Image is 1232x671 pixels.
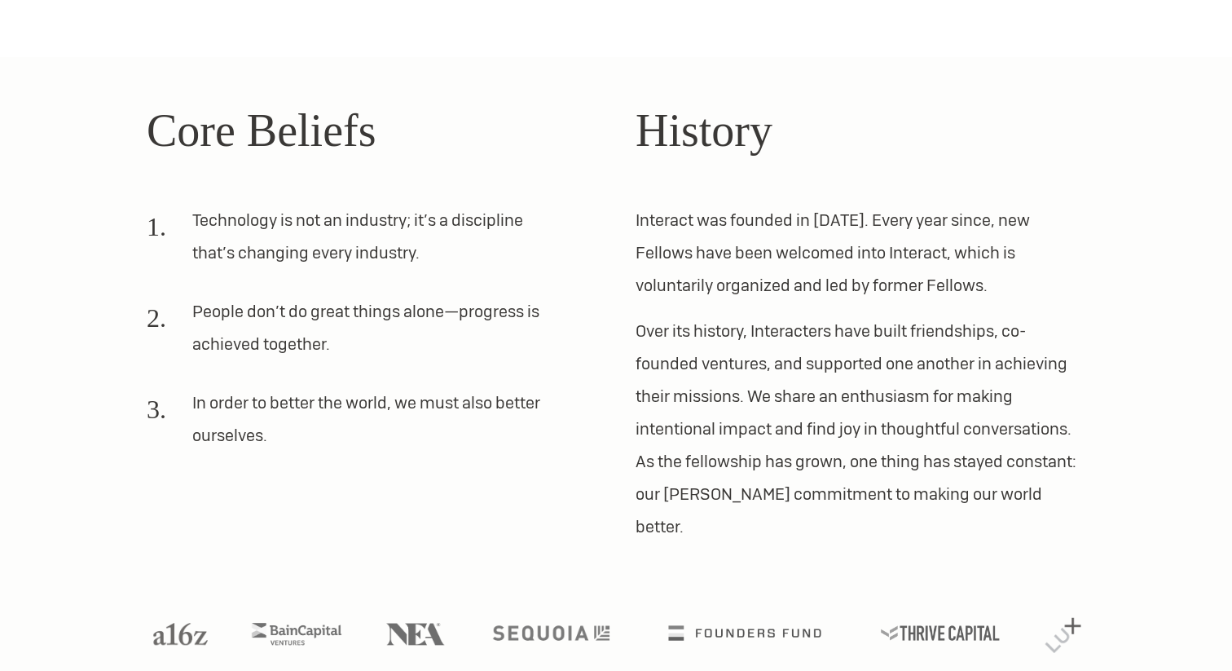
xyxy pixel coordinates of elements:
[252,623,341,645] img: Bain Capital Ventures logo
[636,204,1085,302] p: Interact was founded in [DATE]. Every year since, new Fellows have been welcomed into Interact, w...
[386,623,445,645] img: NEA logo
[881,625,1000,641] img: Thrive Capital logo
[636,315,1085,543] p: Over its history, Interacters have built friendships, co-founded ventures, and supported one anot...
[669,625,821,641] img: Founders Fund logo
[492,625,609,641] img: Sequoia logo
[1045,618,1080,653] img: Lux Capital logo
[147,295,557,373] li: People don’t do great things alone—progress is achieved together.
[636,96,1085,165] h2: History
[147,204,557,282] li: Technology is not an industry; it’s a discipline that’s changing every industry.
[153,623,207,645] img: A16Z logo
[147,386,557,465] li: In order to better the world, we must also better ourselves.
[147,96,596,165] h2: Core Beliefs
